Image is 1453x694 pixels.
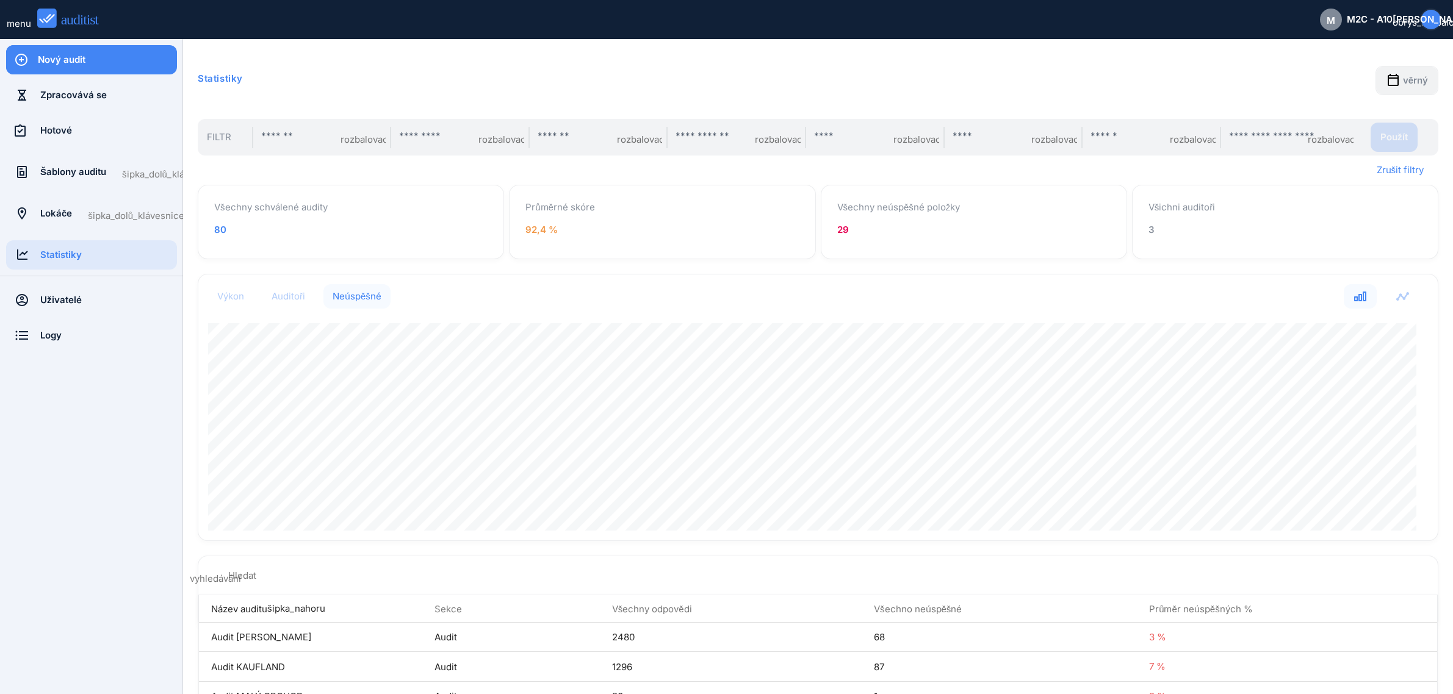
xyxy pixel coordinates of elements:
font: 87 [874,661,884,673]
button: Zrušit filtry [1367,159,1434,181]
font: 3 % [1149,631,1166,643]
font: Lokáče [40,207,72,219]
a: Zpracovává se [6,80,177,110]
font: 80 [214,224,226,235]
font: věrný [1403,74,1428,86]
font: 3 [1148,224,1155,235]
font: šipka_dolů_klávesnice [88,210,184,221]
font: Všechny neúspěšné položky [837,201,961,213]
font: Nový audit [38,54,85,65]
button: věrný [1375,66,1438,95]
font: Sekce [434,603,462,615]
font: Logy [40,329,62,341]
button: Výkon [208,284,253,309]
th: Průměr neúspěšných %: Netříděno. Aktivací seřadíte vzestupně. [1137,595,1437,623]
font: Šablony auditu [40,166,106,177]
font: M2C - A10 [1347,13,1393,25]
font: 29 [837,224,849,235]
font: M [1327,15,1335,26]
font: Audit [434,661,457,673]
font: Název auditu [211,603,267,615]
button: Neúspěšné [323,284,391,309]
font: Uživatelé [40,294,82,306]
font: Filtr [207,131,231,143]
th: Sekce: Neseřazeno. Aktivujte pro vzestupné seřazení. [422,595,599,623]
font: Všechny odpovědi [612,603,692,615]
font: Hotové [40,124,72,136]
input: Hledat [228,566,1428,585]
font: Zrušit filtry [1377,164,1424,176]
font: Statistiky [198,73,243,84]
font: šipka_dolů_klávesnice [122,168,218,180]
font: vyhledávání [190,573,241,584]
th: Všechny neúspěšné: Netříděno. Aktivací seřadíte vzestupně. [862,595,1137,623]
font: 1296 [612,661,632,673]
font: menu [7,18,31,29]
font: rozbalovací_šípka [755,134,832,145]
a: Lokáče [6,199,72,228]
font: rozbalovací_šípka [617,134,694,145]
font: rozbalovací_šípka [341,134,417,145]
a: Šablony auditu [6,157,106,187]
button: [PERSON_NAME] [1420,9,1442,30]
a: Hotové [6,116,177,145]
font: rozbalovací_šípka [1308,134,1385,145]
font: Neúspěšné [333,290,381,302]
a: Logy [6,321,177,350]
font: Všichni auditoři [1148,201,1216,213]
th: Název auditu: Seřazeno vzestupně. Aktivujte pro seřazení sestupně. [199,595,422,623]
img: auditist_logo_new.svg [37,9,110,29]
font: Průměr neúspěšných % [1149,603,1253,615]
button: Auditoři [262,284,314,309]
font: 92,4 % [525,224,558,235]
font: Statistiky [40,249,82,260]
font: 7 % [1149,660,1166,672]
font: Všechny schválené audity [214,201,328,213]
font: Auditoři [272,290,305,302]
font: Průměrné skóre [525,201,595,213]
font: rozbalovací_šípka [478,134,555,145]
a: Uživatelé [6,285,177,315]
font: Audit [434,631,457,643]
th: Všechny odpovědi: Neřazeno. Aktivací seřadíte vzestupně. [600,595,862,623]
font: 68 [874,631,885,643]
font: Audit [PERSON_NAME] [211,631,311,643]
font: rozbalovací_šípka [893,134,970,145]
font: Zpracovává se [40,89,107,101]
font: Výkon [217,290,244,302]
font: Audit KAUFLAND [211,661,285,673]
a: Statistiky [6,240,177,270]
font: rozbalovací_šípka [1031,134,1108,145]
button: MM2C - A10 [1310,5,1412,34]
font: 2480 [612,631,635,643]
font: šipka_nahoru [267,603,325,614]
font: rozbalovací_šípka [1170,134,1247,145]
font: Všechno neúspěšné [874,603,962,615]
